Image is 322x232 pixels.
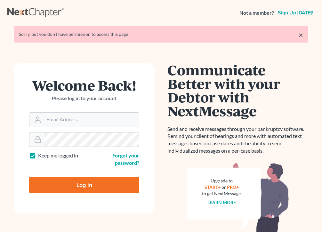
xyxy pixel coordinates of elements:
h1: Welcome Back! [29,78,139,92]
div: Sorry, but you don't have permission to access this page [19,31,303,37]
input: Email Address [44,113,139,127]
p: Send and receive messages through your bankruptcy software. Remind your client of hearings and mo... [167,125,308,155]
a: PRO+ [227,184,239,190]
a: Forgot your password? [112,152,139,166]
a: Sign up [DATE]! [277,10,315,15]
p: Please log in to your account [29,95,139,102]
div: to get NextMessage. [202,190,242,197]
strong: Not a member? [239,9,274,17]
a: × [299,31,303,39]
input: Log In [29,177,139,193]
span: or [222,184,226,190]
h1: Communicate Better with your Debtor with NextMessage [167,63,308,118]
label: Keep me logged in [38,152,78,159]
a: Learn more [208,200,236,205]
a: START+ [205,184,221,190]
div: Upgrade to [202,178,242,184]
